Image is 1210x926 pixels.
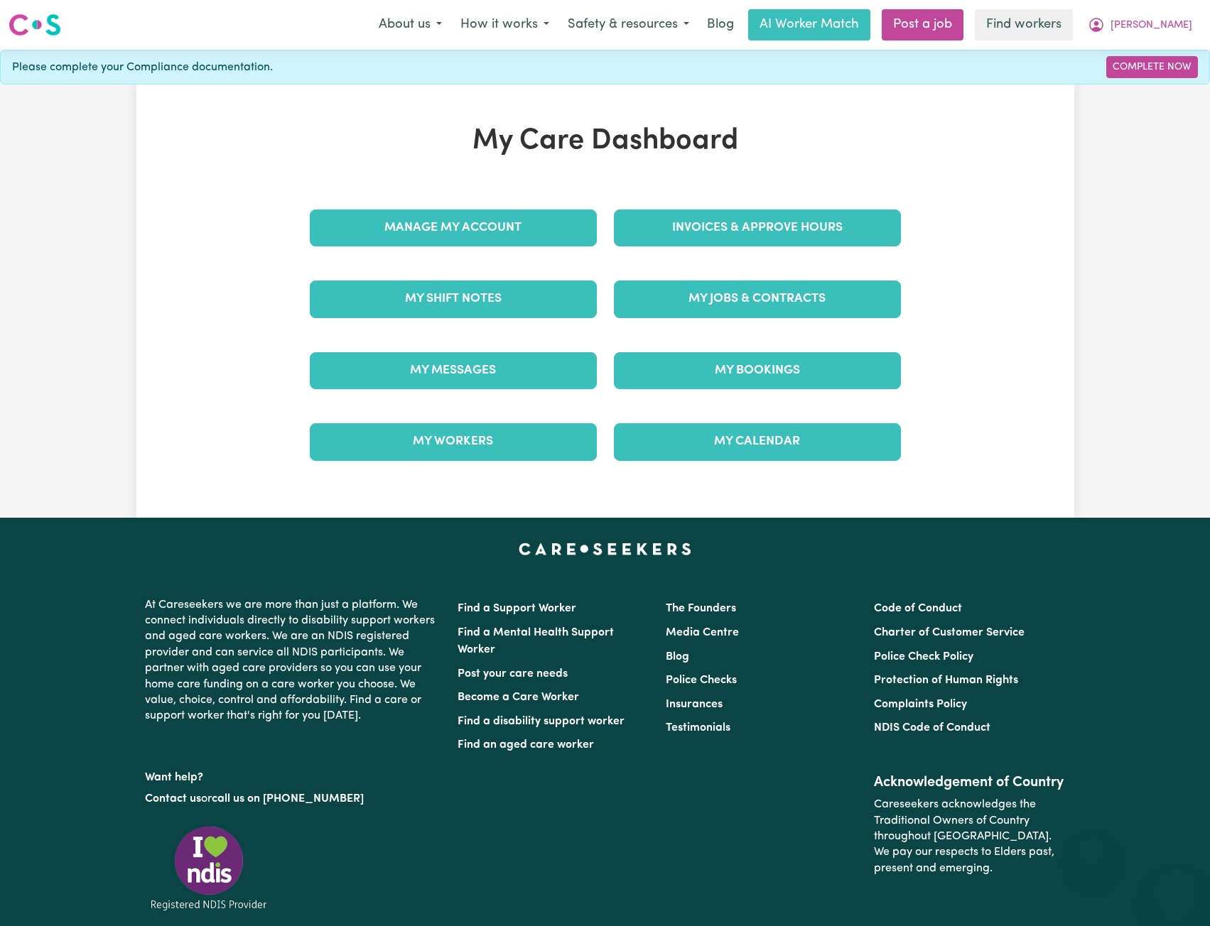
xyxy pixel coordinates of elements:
[874,627,1025,638] a: Charter of Customer Service
[558,10,698,40] button: Safety & resources
[1111,18,1192,33] span: [PERSON_NAME]
[666,603,736,614] a: The Founders
[666,722,730,734] a: Testimonials
[666,651,689,663] a: Blog
[874,791,1065,882] p: Careseekers acknowledges the Traditional Owners of Country throughout [GEOGRAPHIC_DATA]. We pay o...
[698,9,742,40] a: Blog
[614,280,901,317] a: My Jobs & Contracts
[666,699,723,710] a: Insurances
[519,543,691,555] a: Careseekers home page
[145,764,441,785] p: Want help?
[874,774,1065,791] h2: Acknowledgement of Country
[145,793,201,805] a: Contact us
[874,651,973,663] a: Police Check Policy
[975,9,1073,40] a: Find workers
[310,280,597,317] a: My Shift Notes
[458,716,625,727] a: Find a disability support worker
[458,627,614,655] a: Find a Mental Health Support Worker
[1079,10,1201,40] button: My Account
[666,627,739,638] a: Media Centre
[212,793,364,805] a: call us on [PHONE_NUMBER]
[874,722,990,734] a: NDIS Code of Conduct
[369,10,451,40] button: About us
[874,699,967,710] a: Complaints Policy
[1106,56,1198,78] a: Complete Now
[145,785,441,812] p: or
[458,692,579,703] a: Become a Care Worker
[145,824,273,913] img: Registered NDIS provider
[874,675,1018,686] a: Protection of Human Rights
[1153,869,1199,915] iframe: Button to launch messaging window
[882,9,963,40] a: Post a job
[666,675,737,686] a: Police Checks
[310,423,597,460] a: My Workers
[748,9,870,40] a: AI Worker Match
[614,423,901,460] a: My Calendar
[458,668,568,680] a: Post your care needs
[9,9,61,41] a: Careseekers logo
[9,12,61,38] img: Careseekers logo
[614,209,901,246] a: Invoices & Approve Hours
[301,124,909,158] h1: My Care Dashboard
[458,739,594,751] a: Find an aged care worker
[145,592,441,730] p: At Careseekers we are more than just a platform. We connect individuals directly to disability su...
[614,352,901,389] a: My Bookings
[458,603,576,614] a: Find a Support Worker
[310,209,597,246] a: Manage My Account
[451,10,558,40] button: How it works
[310,352,597,389] a: My Messages
[874,603,962,614] a: Code of Conduct
[1079,835,1108,864] iframe: Close message
[12,59,273,76] span: Please complete your Compliance documentation.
